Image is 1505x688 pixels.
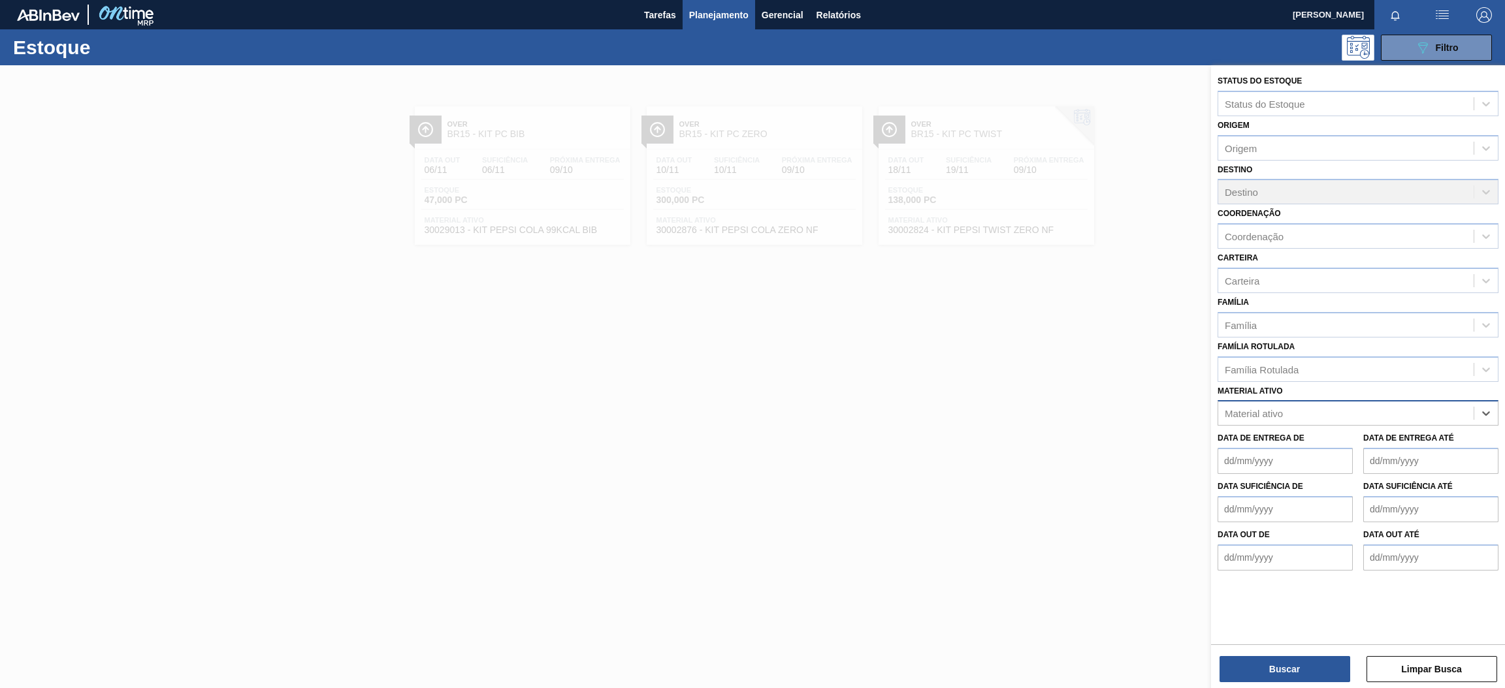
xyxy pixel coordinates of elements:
[1225,319,1257,330] div: Família
[1363,496,1498,522] input: dd/mm/yyyy
[1363,544,1498,571] input: dd/mm/yyyy
[1218,342,1295,351] label: Família Rotulada
[1218,165,1252,174] label: Destino
[1363,448,1498,474] input: dd/mm/yyyy
[1363,482,1453,491] label: Data suficiência até
[1434,7,1450,23] img: userActions
[762,7,803,23] span: Gerencial
[1218,298,1249,307] label: Família
[1342,35,1374,61] div: Pogramando: nenhum usuário selecionado
[689,7,749,23] span: Planejamento
[644,7,676,23] span: Tarefas
[1218,496,1353,522] input: dd/mm/yyyy
[1381,35,1492,61] button: Filtro
[1225,408,1283,419] div: Material ativo
[13,40,214,55] h1: Estoque
[1374,6,1416,24] button: Notificações
[1363,433,1454,443] label: Data de Entrega até
[1225,231,1284,242] div: Coordenação
[1363,530,1419,539] label: Data out até
[817,7,861,23] span: Relatórios
[1218,433,1304,443] label: Data de Entrega de
[1218,482,1303,491] label: Data suficiência de
[1218,448,1353,474] input: dd/mm/yyyy
[1218,209,1281,218] label: Coordenação
[1218,544,1353,571] input: dd/mm/yyyy
[1225,98,1305,109] div: Status do Estoque
[1218,253,1258,262] label: Carteira
[1225,364,1299,375] div: Família Rotulada
[1218,76,1302,86] label: Status do Estoque
[1218,121,1250,130] label: Origem
[1218,530,1270,539] label: Data out de
[17,9,80,21] img: TNhmsLtSVTkK8tSr43FrP2fwEKptu5GPRR3wAAAABJRU5ErkJggg==
[1225,142,1257,153] div: Origem
[1225,275,1259,286] div: Carteira
[1436,42,1459,53] span: Filtro
[1218,386,1283,396] label: Material ativo
[1476,7,1492,23] img: Logout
